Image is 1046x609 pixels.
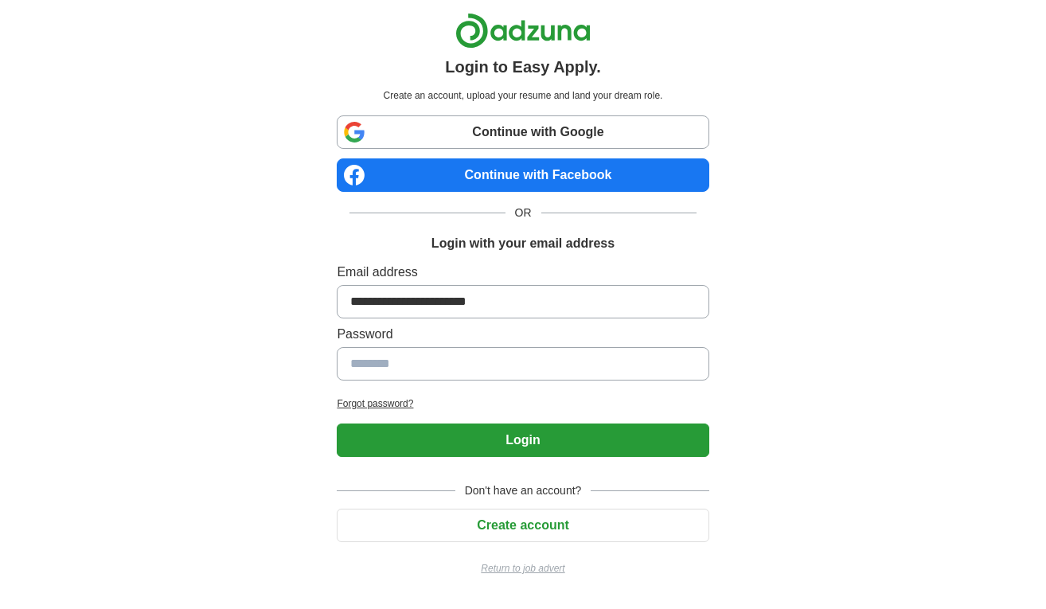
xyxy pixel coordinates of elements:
button: Login [337,424,708,457]
a: Create account [337,518,708,532]
a: Continue with Facebook [337,158,708,192]
label: Email address [337,263,708,282]
span: OR [505,205,541,221]
h1: Login with your email address [431,234,615,253]
a: Forgot password? [337,396,708,411]
label: Password [337,325,708,344]
button: Create account [337,509,708,542]
h1: Login to Easy Apply. [445,55,601,79]
span: Don't have an account? [455,482,591,499]
a: Return to job advert [337,561,708,576]
img: Adzuna logo [455,13,591,49]
p: Create an account, upload your resume and land your dream role. [340,88,705,103]
a: Continue with Google [337,115,708,149]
